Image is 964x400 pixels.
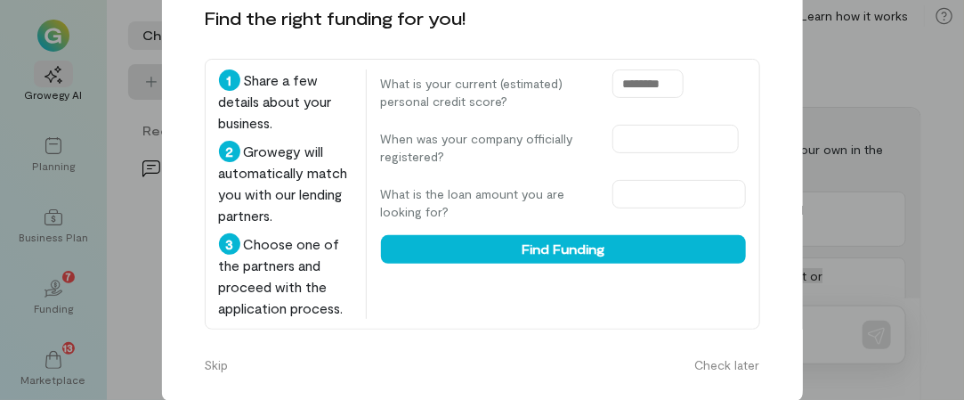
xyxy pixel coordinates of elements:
div: Growegy will automatically match you with our lending partners. [219,141,352,226]
button: Skip [194,351,239,380]
button: Check later [685,351,771,380]
label: When was your company officially registered? [381,130,595,166]
div: Choose one of the partners and proceed with the application process. [219,233,352,319]
button: Find Funding [381,235,746,264]
div: 2 [219,141,240,162]
div: Find the right funding for you! [205,5,466,30]
div: 3 [219,233,240,255]
div: 1 [219,69,240,91]
label: What is your current (estimated) personal credit score? [381,75,595,110]
label: What is the loan amount you are looking for? [381,185,595,221]
div: Share a few details about your business. [219,69,352,134]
